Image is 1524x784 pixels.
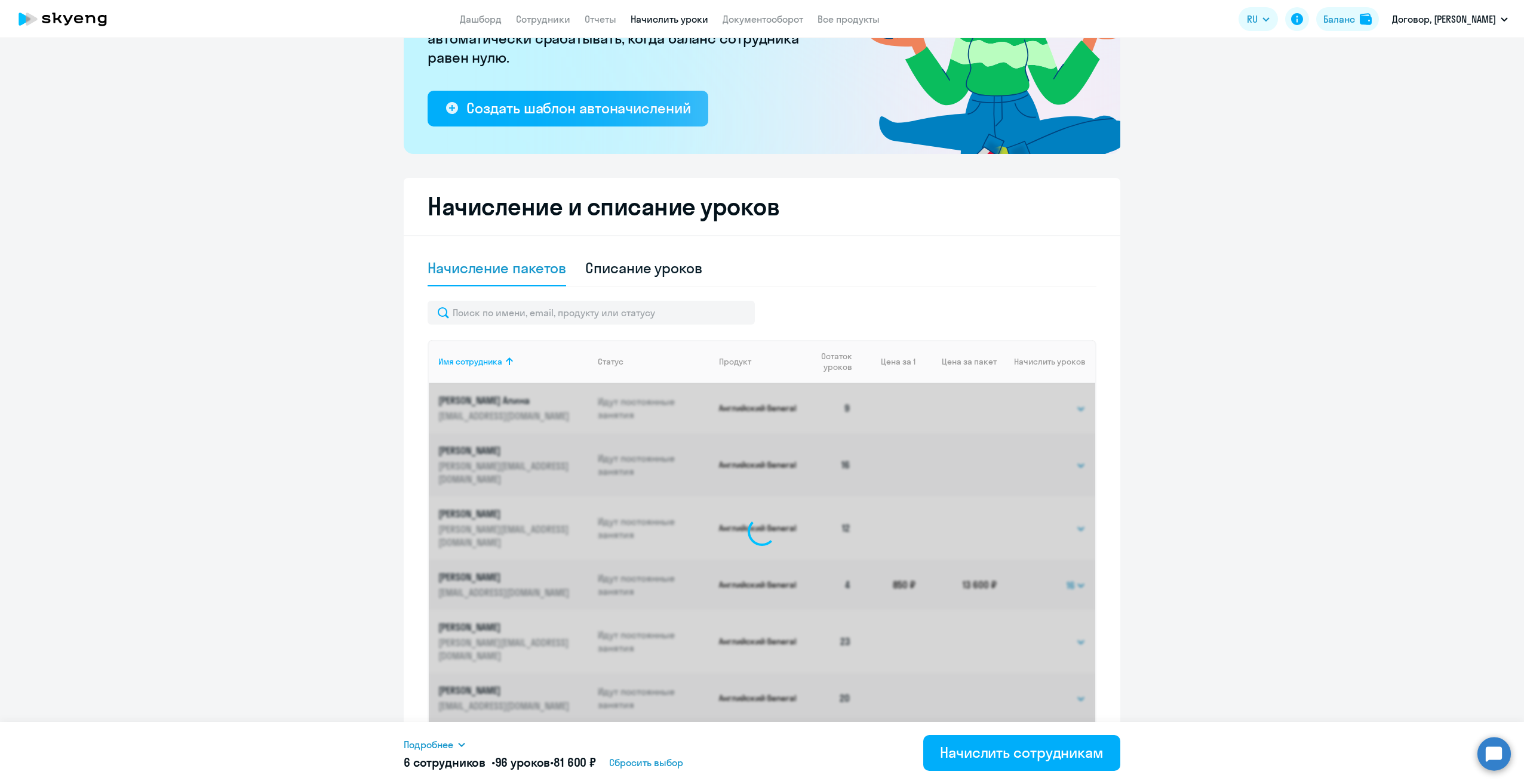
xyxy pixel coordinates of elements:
img: balance [1360,13,1372,25]
a: Отчеты [585,13,616,25]
span: 81 600 ₽ [554,755,596,770]
div: Статус [598,356,623,367]
div: Имя сотрудника [438,356,588,367]
th: Цена за 1 [861,340,915,383]
div: Начислить сотрудникам [940,743,1104,762]
div: Продукт [719,356,800,367]
a: Все продукты [818,13,880,25]
div: Начисление пакетов [428,258,566,277]
button: Создать шаблон автоначислений [428,91,708,126]
div: Имя сотрудника [438,356,502,367]
button: Начислить сотрудникам [923,735,1120,771]
span: Остаток уроков [809,351,852,372]
button: RU [1239,7,1278,31]
th: Начислить уроков [997,340,1095,383]
span: 96 уроков [495,755,551,770]
div: Статус [598,356,710,367]
div: Продукт [719,356,751,367]
a: Документооборот [723,13,803,25]
div: Баланс [1323,12,1355,26]
input: Поиск по имени, email, продукту или статусу [428,301,755,325]
button: Договор, [PERSON_NAME] [1386,5,1514,33]
div: Списание уроков [585,258,702,277]
h2: Начисление и списание уроков [428,192,1096,221]
span: Подробнее [404,737,453,752]
span: Сбросить выбор [609,755,683,770]
th: Цена за пакет [915,340,997,383]
p: Договор, [PERSON_NAME] [1392,12,1496,26]
a: Начислить уроки [631,13,708,25]
a: Сотрудники [516,13,570,25]
div: Остаток уроков [809,351,861,372]
button: Балансbalance [1316,7,1379,31]
div: Создать шаблон автоначислений [466,98,690,118]
a: Дашборд [460,13,502,25]
span: RU [1247,12,1258,26]
h5: 6 сотрудников • • [404,754,596,771]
